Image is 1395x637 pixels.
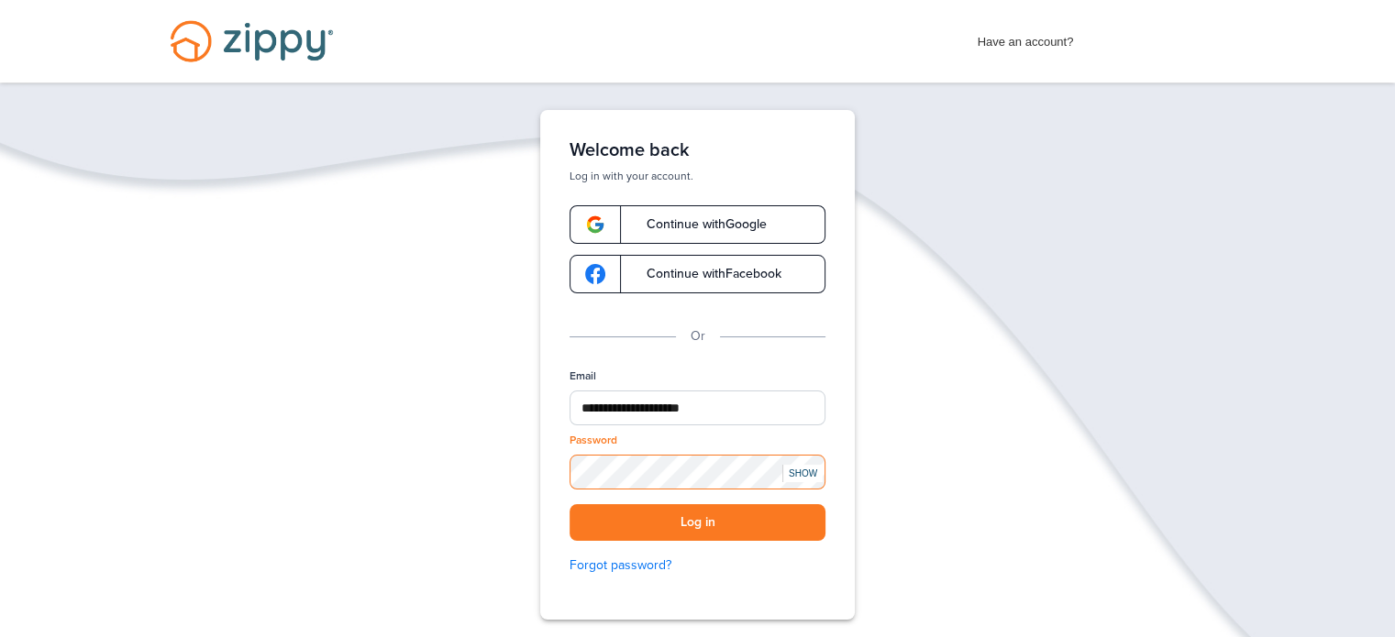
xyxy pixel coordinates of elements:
[978,23,1074,52] span: Have an account?
[628,268,781,280] span: Continue with Facebook
[570,555,825,576] a: Forgot password?
[585,214,605,235] img: google-logo
[570,255,825,293] a: google-logoContinue withFacebook
[570,433,617,448] label: Password
[691,326,705,346] p: Or
[585,264,605,284] img: google-logo
[570,368,596,384] label: Email
[782,465,823,482] div: SHOW
[628,218,767,231] span: Continue with Google
[570,169,825,183] p: Log in with your account.
[570,390,825,425] input: Email
[570,455,825,489] input: Password
[570,205,825,244] a: google-logoContinue withGoogle
[570,139,825,161] h1: Welcome back
[570,504,825,542] button: Log in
